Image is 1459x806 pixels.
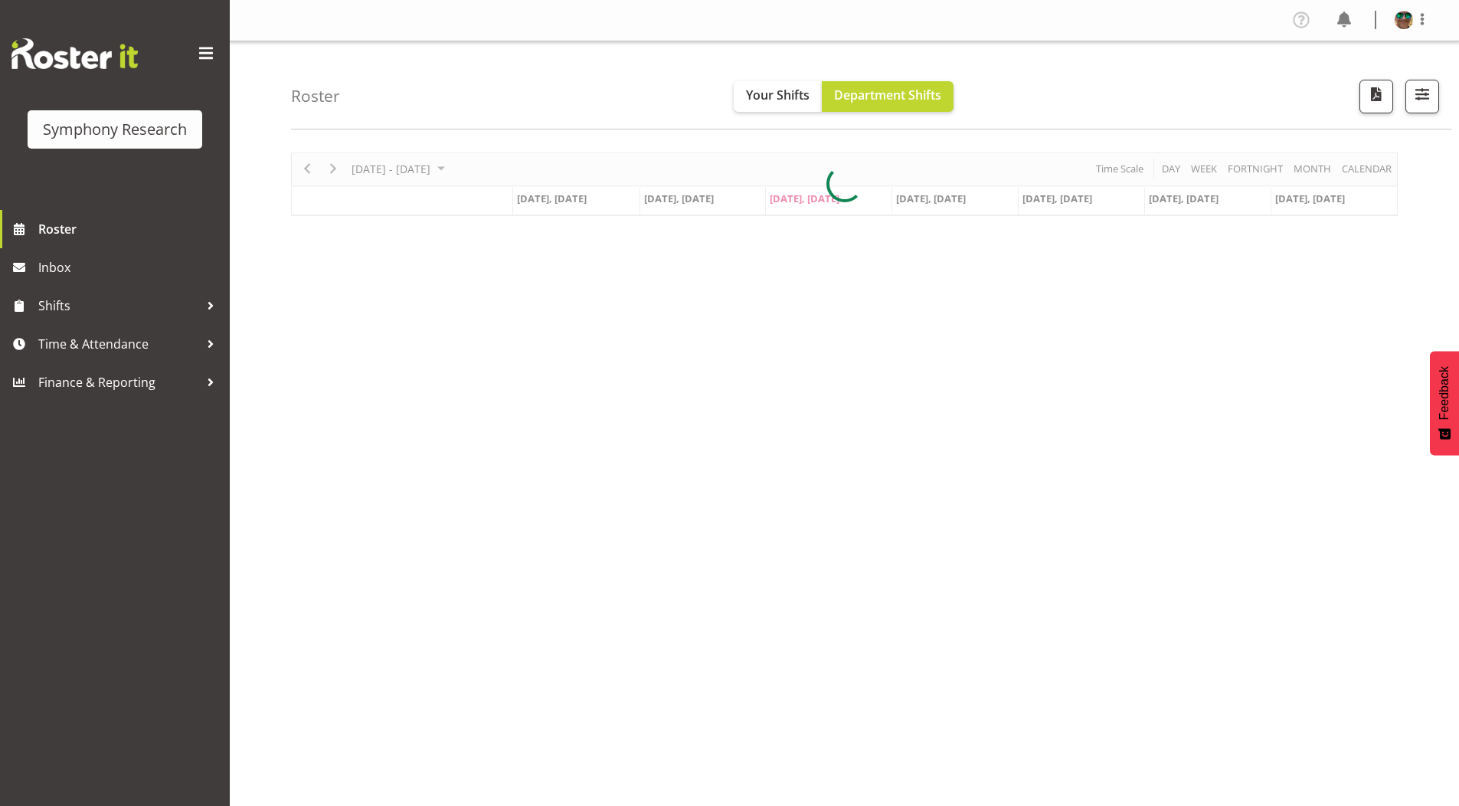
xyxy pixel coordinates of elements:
[38,371,199,394] span: Finance & Reporting
[11,38,138,69] img: Rosterit website logo
[822,81,954,112] button: Department Shifts
[43,118,187,141] div: Symphony Research
[1438,366,1451,420] span: Feedback
[38,218,222,241] span: Roster
[1430,351,1459,455] button: Feedback - Show survey
[38,333,199,355] span: Time & Attendance
[291,87,340,105] h4: Roster
[746,87,810,103] span: Your Shifts
[38,294,199,317] span: Shifts
[734,81,822,112] button: Your Shifts
[1395,11,1413,29] img: said-a-husainf550afc858a57597b0cc8f557ce64376.png
[38,256,222,279] span: Inbox
[1359,80,1393,113] button: Download a PDF of the roster according to the set date range.
[1405,80,1439,113] button: Filter Shifts
[834,87,941,103] span: Department Shifts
